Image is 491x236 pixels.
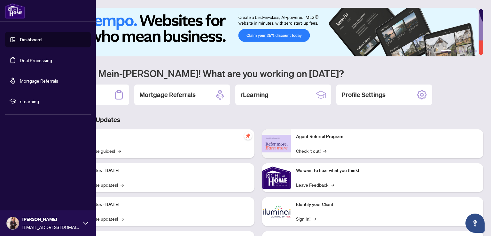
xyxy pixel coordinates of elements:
a: Sign In!→ [296,215,316,222]
span: → [121,181,124,188]
a: Dashboard [20,37,42,43]
img: Agent Referral Program [262,135,291,152]
a: Check it out!→ [296,147,326,154]
p: We want to hear what you think! [296,167,478,174]
p: Self-Help [67,133,249,140]
img: Profile Icon [7,217,19,229]
h2: rLearning [240,90,269,99]
img: We want to hear what you think! [262,163,291,192]
span: → [313,215,316,222]
button: 6 [474,50,477,53]
span: → [331,181,334,188]
span: rLearning [20,98,86,105]
a: Deal Processing [20,57,52,63]
button: 2 [454,50,456,53]
a: Mortgage Referrals [20,78,58,84]
img: logo [5,3,25,19]
p: Identify your Client [296,201,478,208]
span: → [118,147,121,154]
p: Agent Referral Program [296,133,478,140]
button: 5 [469,50,472,53]
h1: Welcome back Mein-[PERSON_NAME]! What are you working on [DATE]? [33,67,483,79]
h3: Brokerage & Industry Updates [33,115,483,124]
h2: Mortgage Referrals [139,90,196,99]
span: → [121,215,124,222]
span: pushpin [244,132,252,140]
button: 3 [459,50,462,53]
button: Open asap [465,214,485,233]
img: Slide 0 [33,8,479,56]
span: → [323,147,326,154]
p: Platform Updates - [DATE] [67,167,249,174]
h2: Profile Settings [341,90,386,99]
button: 4 [464,50,467,53]
button: 1 [441,50,451,53]
img: Identify your Client [262,197,291,226]
p: Platform Updates - [DATE] [67,201,249,208]
a: Leave Feedback→ [296,181,334,188]
span: [PERSON_NAME] [22,216,80,223]
span: [EMAIL_ADDRESS][DOMAIN_NAME] [22,224,80,231]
